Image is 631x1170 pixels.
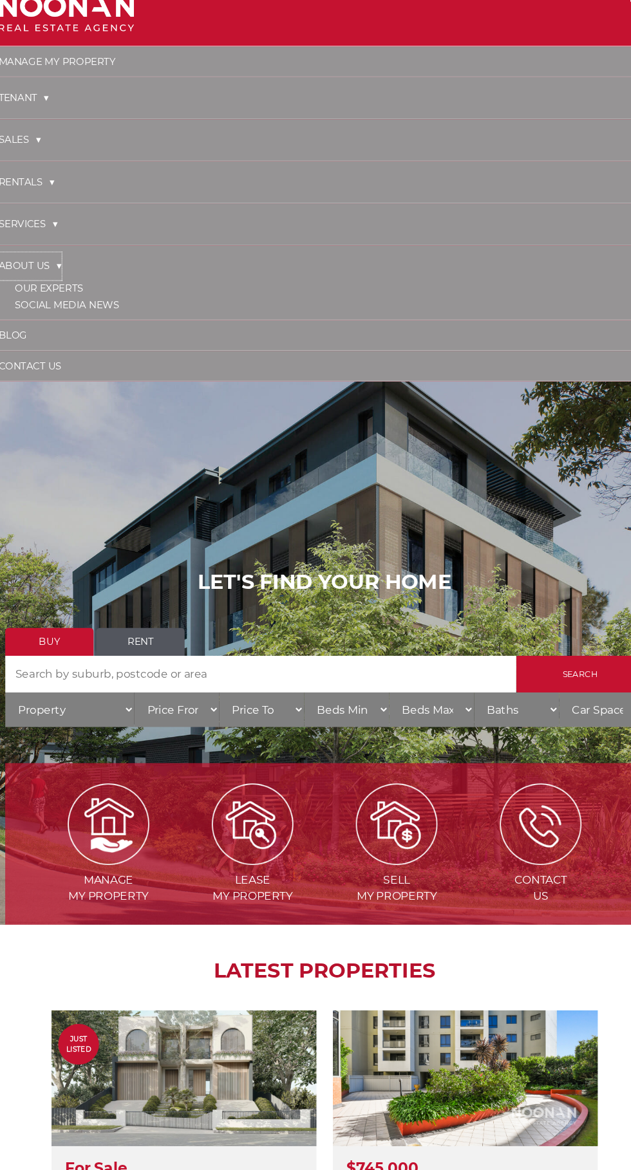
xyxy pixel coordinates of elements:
a: Blog [6,330,33,341]
span: Just Listed [63,998,102,1017]
a: Services [6,217,62,243]
a: Rent [99,613,183,639]
a: Sales [6,137,46,163]
span: Contact Us [453,844,587,875]
a: Lease my property Leasemy Property [180,792,314,873]
img: Sell my property [345,760,422,837]
img: Manage my Property [72,760,149,837]
a: Our Experts [22,285,87,297]
input: Search [497,639,618,674]
span: Lease my Property [180,844,314,875]
a: Social Media News [22,301,121,312]
a: Buy [13,613,97,639]
img: Noonan Real Estate Agency [6,13,135,48]
a: Sell my property Sellmy Property [317,792,451,873]
h1: LET'S FIND YOUR HOME [13,557,618,580]
h2: LATEST PROPERTIES [45,926,586,949]
input: Search by suburb, postcode or area [13,639,497,674]
a: About Us [6,257,66,283]
a: ICONS ContactUs [453,792,587,873]
span: Sell my Property [317,844,451,875]
a: Contact Us [6,358,66,370]
div: Cookie Settings [13,1129,41,1157]
img: ICONS [482,760,559,837]
a: Rentals [6,177,59,203]
a: Manage my Property Managemy Property [44,792,178,873]
img: Lease my property [209,760,286,837]
span: Manage my Property [44,844,178,875]
a: Manage My Property [6,70,117,82]
a: Tenant [6,97,54,124]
